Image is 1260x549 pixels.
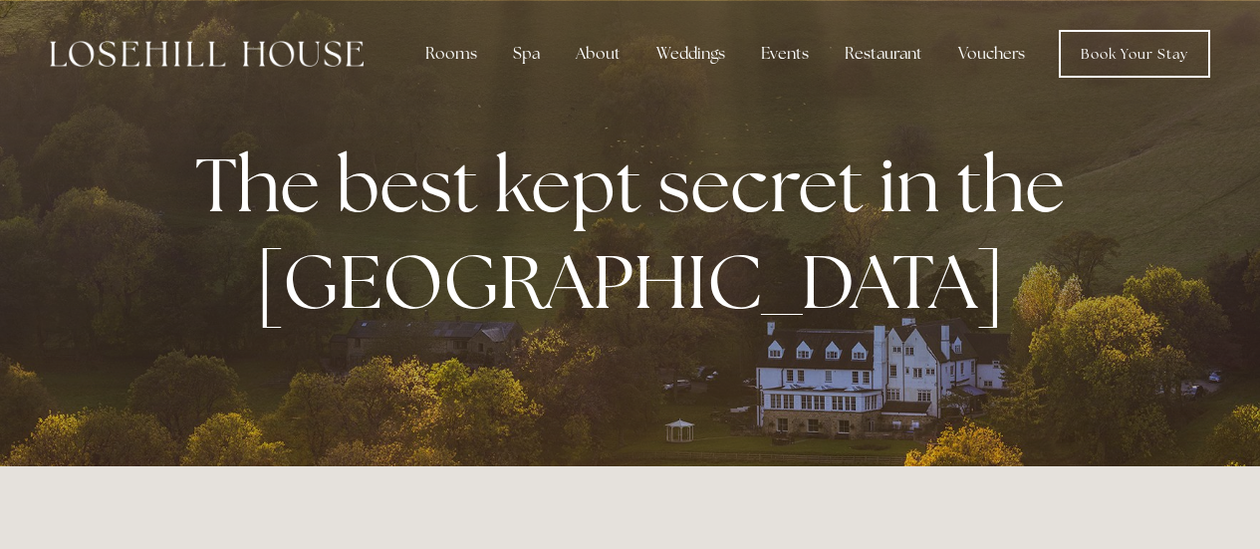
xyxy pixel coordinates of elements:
[1059,30,1210,78] a: Book Your Stay
[829,34,938,74] div: Restaurant
[195,136,1081,331] strong: The best kept secret in the [GEOGRAPHIC_DATA]
[497,34,556,74] div: Spa
[745,34,825,74] div: Events
[942,34,1041,74] a: Vouchers
[409,34,493,74] div: Rooms
[640,34,741,74] div: Weddings
[560,34,636,74] div: About
[50,41,364,67] img: Losehill House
